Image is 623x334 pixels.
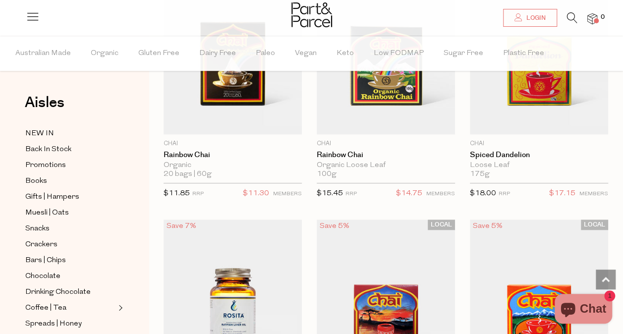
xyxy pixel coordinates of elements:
[25,143,115,156] a: Back In Stock
[317,170,337,179] span: 100g
[25,207,115,219] a: Muesli | Oats
[25,191,79,203] span: Gifts | Hampers
[15,36,71,71] span: Australian Made
[499,191,510,197] small: RRP
[317,220,352,233] div: Save 5%
[444,36,483,71] span: Sugar Free
[25,238,115,251] a: Crackers
[25,160,66,171] span: Promotions
[25,286,91,298] span: Drinking Chocolate
[25,127,115,140] a: NEW IN
[25,223,115,235] a: Snacks
[295,36,317,71] span: Vegan
[164,220,199,233] div: Save 7%
[503,9,557,27] a: Login
[25,128,54,140] span: NEW IN
[25,144,71,156] span: Back In Stock
[428,220,455,230] span: LOCAL
[243,187,269,200] span: $11.30
[25,254,115,267] a: Bars | Chips
[164,151,302,160] a: Rainbow Chai
[138,36,179,71] span: Gluten Free
[524,14,546,22] span: Login
[317,139,455,148] p: Chai
[164,161,302,170] div: Organic
[192,191,204,197] small: RRP
[25,318,115,330] a: Spreads | Honey
[549,187,575,200] span: $17.15
[470,220,506,233] div: Save 5%
[317,161,455,170] div: Organic Loose Leaf
[199,36,236,71] span: Dairy Free
[25,159,115,171] a: Promotions
[25,302,66,314] span: Coffee | Tea
[25,92,64,113] span: Aisles
[25,286,115,298] a: Drinking Chocolate
[25,175,47,187] span: Books
[256,36,275,71] span: Paleo
[25,207,69,219] span: Muesli | Oats
[164,170,212,179] span: 20 bags | 60g
[587,13,597,24] a: 0
[579,191,608,197] small: MEMBERS
[273,191,302,197] small: MEMBERS
[25,223,50,235] span: Snacks
[164,190,190,197] span: $11.85
[25,271,60,282] span: Chocolate
[164,139,302,148] p: Chai
[470,139,608,148] p: Chai
[25,270,115,282] a: Chocolate
[25,318,82,330] span: Spreads | Honey
[470,161,608,170] div: Loose Leaf
[581,220,608,230] span: LOCAL
[25,95,64,120] a: Aisles
[396,187,422,200] span: $14.75
[317,151,455,160] a: Rainbow Chai
[116,302,123,314] button: Expand/Collapse Coffee | Tea
[317,190,343,197] span: $15.45
[25,191,115,203] a: Gifts | Hampers
[291,2,332,27] img: Part&Parcel
[25,239,57,251] span: Crackers
[374,36,424,71] span: Low FODMAP
[337,36,354,71] span: Keto
[25,255,66,267] span: Bars | Chips
[345,191,357,197] small: RRP
[25,302,115,314] a: Coffee | Tea
[598,13,607,22] span: 0
[470,190,496,197] span: $18.00
[25,175,115,187] a: Books
[470,170,490,179] span: 175g
[470,151,608,160] a: Spiced Dandelion
[503,36,544,71] span: Plastic Free
[552,294,615,326] inbox-online-store-chat: Shopify online store chat
[91,36,118,71] span: Organic
[426,191,455,197] small: MEMBERS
